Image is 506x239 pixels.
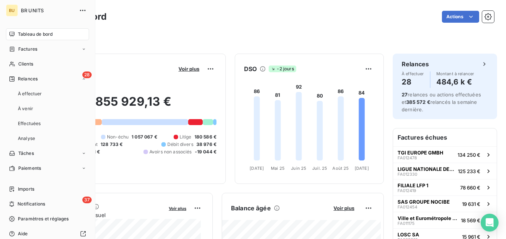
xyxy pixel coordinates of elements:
[18,90,42,97] span: À effectuer
[398,188,416,193] span: FA012419
[6,4,18,16] div: BU
[393,146,497,163] button: TGI EUROPE GMBHFA012478134 250 €
[18,46,37,52] span: Factures
[167,141,193,148] span: Débit divers
[18,165,41,172] span: Paiements
[436,71,474,76] span: Montant à relancer
[333,205,354,211] span: Voir plus
[312,166,327,171] tspan: Juil. 25
[481,214,499,232] div: Open Intercom Messenger
[18,135,35,142] span: Analyse
[458,152,480,158] span: 134 250 €
[21,7,75,13] span: BR UNITS
[18,105,33,112] span: À venir
[291,166,306,171] tspan: Juin 25
[82,71,92,78] span: 28
[460,185,480,191] span: 78 660 €
[402,76,424,88] h4: 28
[269,66,296,72] span: -2 jours
[149,149,192,155] span: Avoirs non associés
[18,76,38,82] span: Relances
[244,64,257,73] h6: DSO
[18,61,33,67] span: Clients
[271,166,285,171] tspan: Mai 25
[231,204,271,213] h6: Balance âgée
[398,156,417,160] span: FA012478
[393,128,497,146] h6: Factures échues
[402,71,424,76] span: À effectuer
[398,172,417,176] span: FA012330
[398,199,450,205] span: SAS GROUPE NOCIBE
[461,217,480,223] span: 18 569 €
[398,232,419,238] span: LOSC SA
[458,168,480,174] span: 125 233 €
[332,166,349,171] tspan: Août 25
[132,134,157,140] span: 1 057 067 €
[196,141,216,148] span: 38 976 €
[195,134,216,140] span: 180 586 €
[101,141,123,148] span: 128 733 €
[18,216,69,222] span: Paramètres et réglages
[406,99,430,105] span: 385 572 €
[393,212,497,228] button: Ville et Eurométropole de [GEOGRAPHIC_DATA]FA01117518 569 €
[398,205,417,209] span: FA012454
[18,150,34,157] span: Tâches
[442,11,479,23] button: Actions
[42,211,164,219] span: Chiffre d'affaires mensuel
[398,150,443,156] span: TGI EUROPE GMBH
[18,230,28,237] span: Aide
[393,195,497,212] button: SAS GROUPE NOCIBEFA01245419 631 €
[402,92,481,112] span: relances ou actions effectuées et relancés la semaine dernière.
[250,166,264,171] tspan: [DATE]
[398,215,458,221] span: Ville et Eurométropole de [GEOGRAPHIC_DATA]
[195,149,216,155] span: -19 044 €
[462,201,480,207] span: 19 631 €
[107,134,129,140] span: Non-échu
[82,197,92,203] span: 37
[180,134,192,140] span: Litige
[355,166,369,171] tspan: [DATE]
[169,206,186,211] span: Voir plus
[167,205,189,211] button: Voir plus
[42,94,216,117] h2: 1 855 929,13 €
[176,66,202,72] button: Voir plus
[18,186,34,192] span: Imports
[436,76,474,88] h4: 484,6 k €
[402,60,429,68] h6: Relances
[18,31,53,38] span: Tableau de bord
[393,163,497,179] button: LIGUE NATIONALE DE RUGBYFA012330125 233 €
[178,66,199,72] span: Voir plus
[398,182,428,188] span: FILIALE LFP 1
[393,179,497,195] button: FILIALE LFP 1FA01241978 660 €
[398,221,415,226] span: FA011175
[398,166,455,172] span: LIGUE NATIONALE DE RUGBY
[331,205,357,211] button: Voir plus
[402,92,408,98] span: 27
[18,201,45,207] span: Notifications
[18,120,41,127] span: Effectuées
